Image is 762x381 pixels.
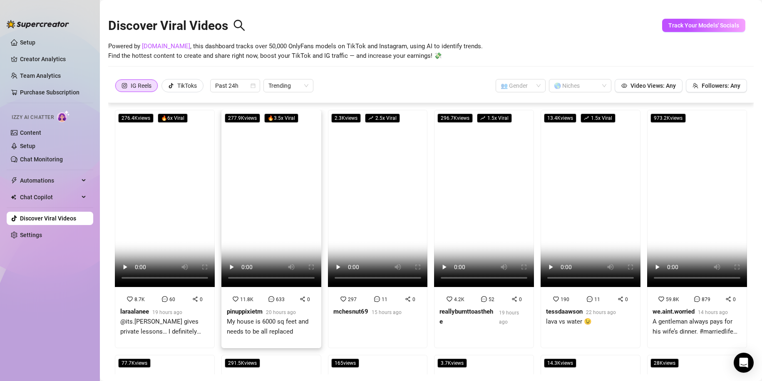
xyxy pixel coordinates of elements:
[268,296,274,302] span: message
[405,296,411,302] span: share-alt
[666,297,679,302] span: 59.8K
[200,297,203,302] span: 0
[702,82,740,89] span: Followers: Any
[439,308,493,325] strong: reallyburnttoasthehe
[115,110,215,348] a: 276.4Kviews🔥6x Viral8.7K600laraalanee19 hours ago@its.[PERSON_NAME] gives private lessons… I defi...
[702,297,710,302] span: 879
[587,296,593,302] span: message
[668,22,739,29] span: Track Your Models' Socials
[511,296,517,302] span: share-alt
[584,116,589,121] span: rise
[625,297,628,302] span: 0
[489,297,494,302] span: 52
[348,297,357,302] span: 297
[365,114,400,123] span: 2.5 x Viral
[20,52,87,66] a: Creator Analytics
[698,309,728,315] span: 14 hours ago
[20,86,87,99] a: Purchase Subscription
[694,296,700,302] span: message
[134,297,145,302] span: 8.7K
[127,296,133,302] span: heart
[227,317,316,336] div: My house is 6000 sq feet and needs to be all replaced
[647,110,747,348] a: 973.2Kviews59.8K8790we.aint.worried14 hours agoA gentleman always pays for his wife’s dinner. #ma...
[152,309,182,315] span: 19 hours ago
[621,83,627,89] span: eye
[122,83,127,89] span: instagram
[11,194,16,200] img: Chat Copilot
[630,82,676,89] span: Video Views: Any
[368,116,373,121] span: rise
[541,110,640,348] a: 13.4Kviewsrise1.5x Viral190110tessdaawson22 hours agolava vs water 😉
[169,297,175,302] span: 60
[374,296,380,302] span: message
[340,296,346,302] span: heart
[434,110,534,348] a: 296.7Kviewsrise1.5x Viral4.2K520reallyburnttoasthehe19 hours ago
[662,19,745,32] button: Track Your Models' Socials
[225,114,260,123] span: 277.9K views
[276,297,285,302] span: 633
[412,297,415,302] span: 0
[300,296,305,302] span: share-alt
[480,116,485,121] span: rise
[594,297,600,302] span: 11
[221,110,321,348] a: 277.9Kviews🔥3.5x Viral11.8K6330pinuppixietm20 hours agoMy house is 6000 sq feet and needs to be a...
[233,19,246,32] span: search
[544,114,576,123] span: 13.4K views
[108,42,483,61] span: Powered by , this dashboard tracks over 50,000 OnlyFans models on TikTok and Instagram, using AI ...
[20,174,79,187] span: Automations
[437,114,473,123] span: 296.7K views
[11,177,17,184] span: thunderbolt
[118,114,154,123] span: 276.4K views
[225,359,260,368] span: 291.5K views
[227,308,263,315] strong: pinuppixietm
[20,215,76,222] a: Discover Viral Videos
[233,296,238,302] span: heart
[372,309,402,315] span: 15 hours ago
[546,317,616,327] div: lava vs water 😉
[553,296,559,302] span: heart
[477,114,512,123] span: 1.5 x Viral
[162,296,168,302] span: message
[581,114,616,123] span: 1.5 x Viral
[586,309,616,315] span: 22 hours ago
[215,79,255,92] span: Past 24h
[131,79,151,92] div: IG Reels
[658,296,664,302] span: heart
[447,296,452,302] span: heart
[168,83,174,89] span: tik-tok
[382,297,387,302] span: 11
[328,110,428,348] a: 2.3Kviewsrise2.5x Viral297110mchesnut6915 hours ago
[57,110,70,122] img: AI Chatter
[264,114,298,123] span: 🔥 3.5 x Viral
[142,42,190,50] a: [DOMAIN_NAME]
[20,156,63,163] a: Chat Monitoring
[118,359,151,368] span: 77.7K views
[561,297,569,302] span: 190
[331,114,361,123] span: 2.3K views
[653,317,742,336] div: A gentleman always pays for his wife’s dinner. #marriedlife #couples #interracialcouple #westvirg...
[618,296,623,302] span: share-alt
[251,83,256,88] span: calendar
[733,297,736,302] span: 0
[686,79,747,92] button: Followers: Any
[653,308,695,315] strong: we.aint.worried
[268,79,308,92] span: Trending
[544,359,576,368] span: 14.3K views
[615,79,683,92] button: Video Views: Any
[693,83,698,89] span: team
[519,297,522,302] span: 0
[20,72,61,79] a: Team Analytics
[20,143,35,149] a: Setup
[734,353,754,373] div: Open Intercom Messenger
[108,18,246,34] h2: Discover Viral Videos
[266,309,296,315] span: 20 hours ago
[333,308,368,315] strong: mchesnut69
[20,232,42,238] a: Settings
[499,310,519,325] span: 19 hours ago
[120,317,209,336] div: @its.[PERSON_NAME] gives private lessons… I definitely need one 😍🙈
[331,359,359,368] span: 165 views
[650,114,686,123] span: 973.2K views
[650,359,679,368] span: 28K views
[120,308,149,315] strong: laraalanee
[725,296,731,302] span: share-alt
